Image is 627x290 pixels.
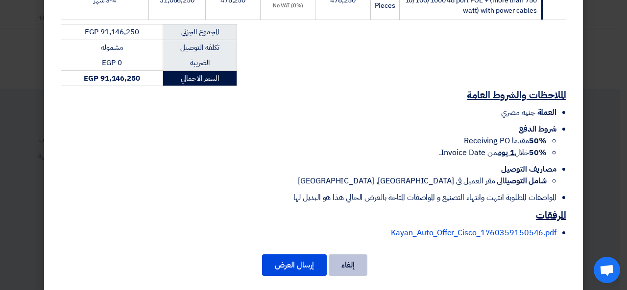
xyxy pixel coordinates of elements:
[467,88,566,102] u: الملاحظات والشروط العامة
[537,107,556,118] span: العملة
[265,2,311,10] div: (0%) No VAT
[391,227,556,239] a: Kayan_Auto_Offer_Cisco_1760359150546.pdf
[61,175,547,187] li: الى مقر العميل في [GEOGRAPHIC_DATA], [GEOGRAPHIC_DATA]
[498,147,515,158] u: 1 يوم
[529,147,547,158] strong: 50%
[536,208,566,223] u: المرفقات
[519,123,556,135] span: شروط الدفع
[102,57,122,68] span: EGP 0
[163,40,237,55] td: تكلفه التوصيل
[61,192,556,203] li: المواصفات المطلوبة انتهت وانتهاء التصنيع و المواصفات المتاحة بالعرض الحالي هذا هو البديل لها
[262,254,327,276] button: إرسال العرض
[84,73,140,84] strong: EGP 91,146,250
[329,254,367,276] button: إلغاء
[505,175,547,187] strong: شامل التوصيل
[163,24,237,40] td: المجموع الجزئي
[61,24,163,40] td: EGP 91,146,250
[163,70,237,86] td: السعر الاجمالي
[101,42,122,53] span: مشموله
[594,257,620,283] div: Open chat
[501,163,556,175] span: مصاريف التوصيل
[501,107,535,118] span: جنيه مصري
[529,135,547,147] strong: 50%
[163,55,237,71] td: الضريبة
[464,135,547,147] span: مقدما Receiving PO
[439,147,547,158] span: خلال من Invoice Date.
